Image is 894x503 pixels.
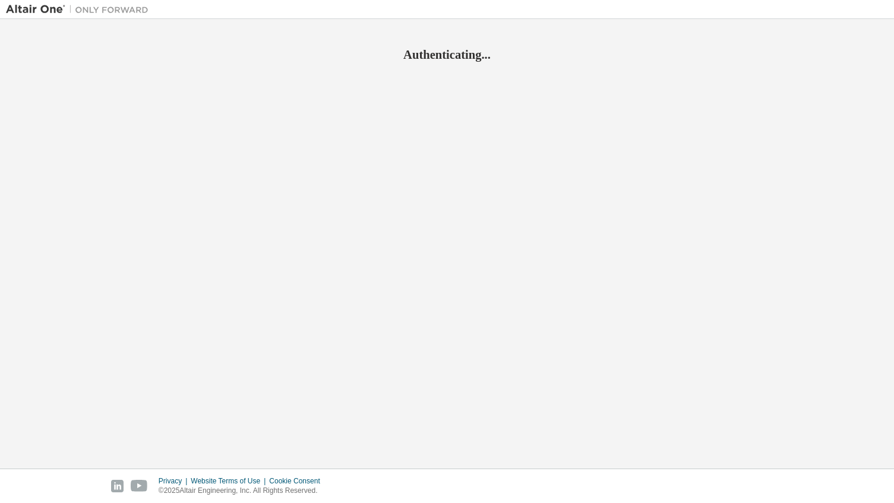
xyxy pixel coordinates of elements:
[269,476,327,486] div: Cookie Consent
[159,476,191,486] div: Privacy
[159,486,327,496] p: © 2025 Altair Engineering, Inc. All Rights Reserved.
[111,480,124,492] img: linkedin.svg
[131,480,148,492] img: youtube.svg
[6,4,154,15] img: Altair One
[191,476,269,486] div: Website Terms of Use
[6,47,888,62] h2: Authenticating...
